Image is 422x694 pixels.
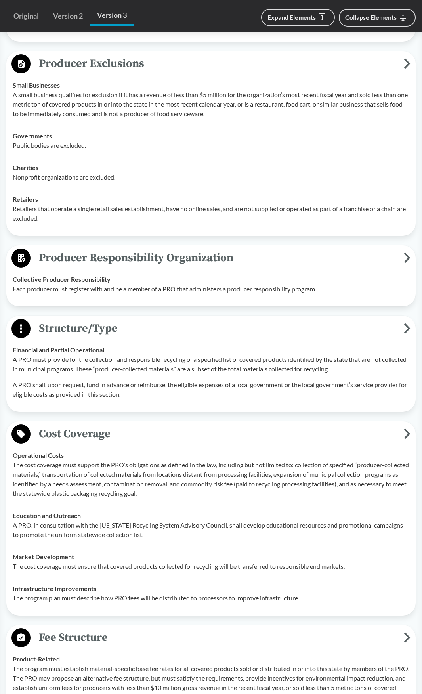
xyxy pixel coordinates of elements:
p: Nonprofit organizations are excluded. [13,172,409,182]
p: A small business qualifies for exclusion if it has a revenue of less than $5 million for the orga... [13,90,409,119]
span: Structure/Type [31,319,404,337]
button: Structure/Type [9,319,413,339]
span: Producer Responsibility Organization [31,249,404,267]
strong: Product-Related [13,655,60,663]
p: A PRO shall, upon request, fund in advance or reimburse, the eligible expenses of a local governm... [13,380,409,399]
p: The cost coverage must ensure that covered products collected for recycling will be transferred t... [13,562,409,571]
span: Fee Structure [31,629,404,646]
p: Each producer must register with and be a member of a PRO that administers a producer responsibil... [13,284,409,294]
p: The cost coverage must support the PRO’s obligations as defined in the law, including but not lim... [13,460,409,498]
a: Original [6,7,46,25]
span: Producer Exclusions [31,55,404,73]
strong: Retailers [13,195,38,203]
strong: Charities [13,164,38,171]
strong: Collective Producer Responsibility [13,275,111,283]
strong: Governments [13,132,52,140]
p: Public bodies are excluded. [13,141,409,150]
span: Cost Coverage [31,425,404,443]
a: Version 3 [90,6,134,26]
button: Cost Coverage [9,424,413,444]
p: Retailers that operate a single retail sales establishment, have no online sales, and are not sup... [13,204,409,223]
button: Fee Structure [9,628,413,648]
button: Producer Responsibility Organization [9,248,413,268]
strong: Infrastructure Improvements [13,585,96,592]
strong: Financial and Partial Operational [13,346,104,354]
p: The program plan must describe how PRO fees will be distributed to processors to improve infrastr... [13,593,409,603]
button: Producer Exclusions [9,54,413,74]
button: Expand Elements [261,9,335,26]
a: Version 2 [46,7,90,25]
strong: Education and Outreach [13,512,81,519]
button: Collapse Elements [339,9,416,27]
p: A PRO must provide for the collection and responsible recycling of a specified list of covered pr... [13,355,409,374]
strong: Market Development [13,553,74,560]
p: A PRO, in consultation with the [US_STATE] Recycling System Advisory Council, shall develop educa... [13,520,409,539]
strong: Small Businesses [13,81,60,89]
strong: Operational Costs [13,451,64,459]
